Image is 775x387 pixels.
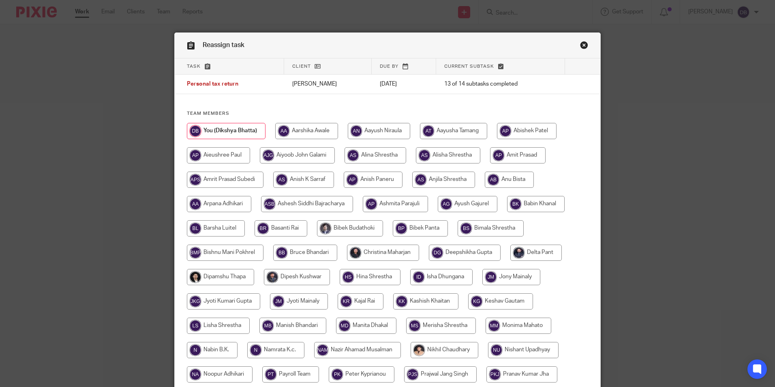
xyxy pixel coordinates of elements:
span: Reassign task [203,42,244,48]
span: Current subtask [444,64,494,69]
h4: Team members [187,110,588,117]
a: Close this dialog window [580,41,588,52]
span: Personal tax return [187,82,238,87]
span: Client [292,64,311,69]
p: [PERSON_NAME] [292,80,364,88]
p: [DATE] [380,80,428,88]
td: 13 of 14 subtasks completed [436,75,565,94]
span: Due by [380,64,398,69]
span: Task [187,64,201,69]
